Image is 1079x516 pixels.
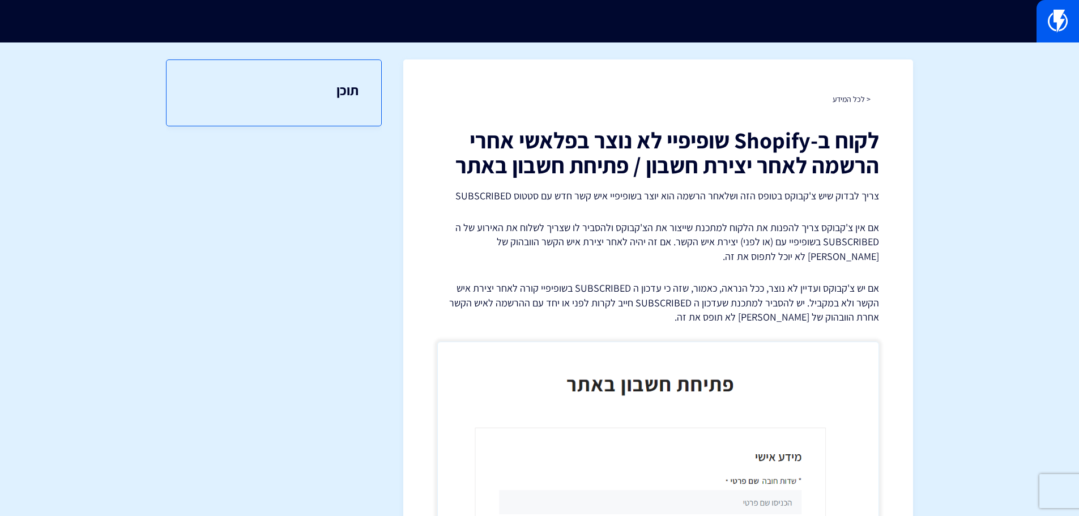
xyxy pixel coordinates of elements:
[285,8,795,35] input: חיפוש מהיר...
[437,220,879,264] p: אם אין צ'קבוקס צריך להפנות את הלקוח למתכנת שייצור את הצ'קבוקס ולהסביר לו שצריך לשלוח את האירוע של...
[437,189,879,203] p: צריך לבדוק שיש צ'קבוקס בטופס הזה ושלאחר הרשמה הוא יוצר בשופיפיי איש קשר חדש עם סטטוס SUBSCRIBED
[189,83,359,97] h3: תוכן
[437,281,879,325] p: אם יש צ'קבוקס ועדיין לא נוצר, ככל הנראה, כאמור, שזה כי עדכון ה SUBSCRIBED בשופיפיי קורה לאחר יציר...
[437,127,879,177] h1: לקוח ב-Shopify שופיפיי לא נוצר בפלאשי אחרי הרשמה לאחר יצירת חשבון / פתיחת חשבון באתר
[833,94,871,104] a: < לכל המידע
